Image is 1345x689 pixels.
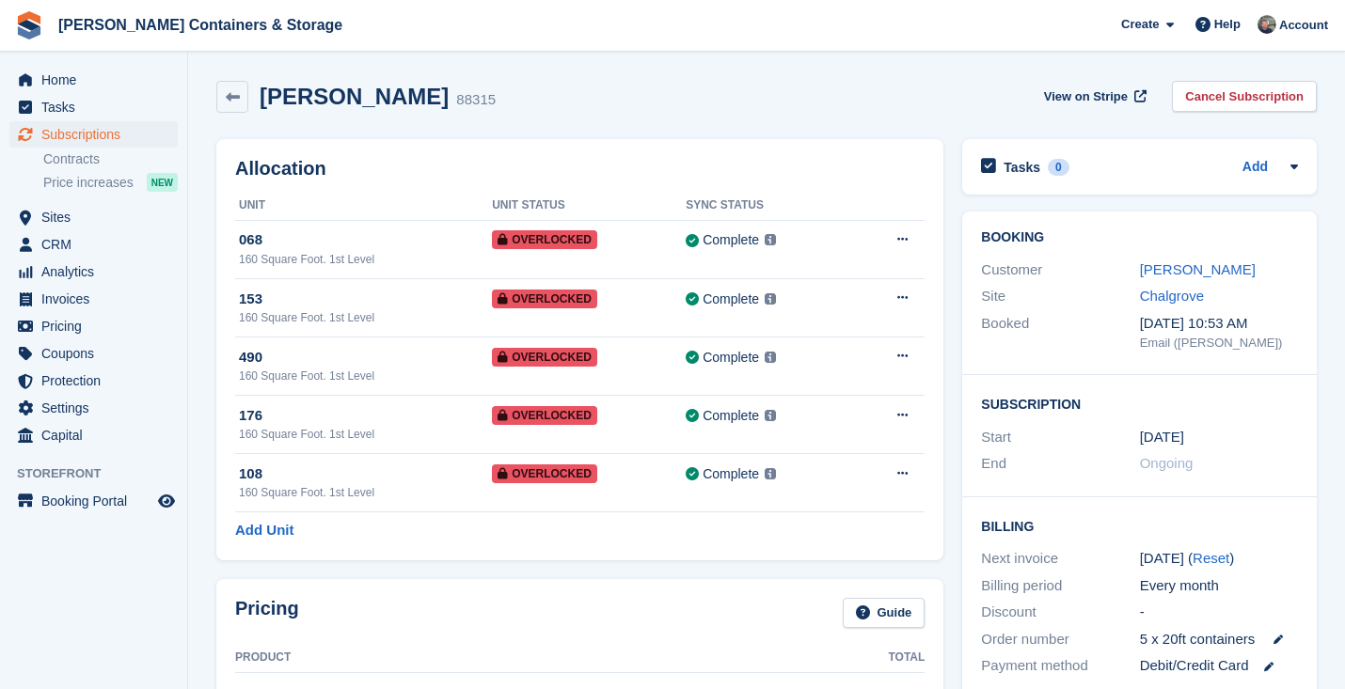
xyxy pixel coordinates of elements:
[9,286,178,312] a: menu
[235,158,925,180] h2: Allocation
[41,340,154,367] span: Coupons
[41,94,154,120] span: Tasks
[798,643,926,673] th: Total
[765,410,776,421] img: icon-info-grey-7440780725fd019a000dd9b08b2336e03edf1995a4989e88bcd33f0948082b44.svg
[9,121,178,148] a: menu
[239,347,492,368] div: 490
[239,368,492,384] div: 160 Square Foot. 1st Level
[41,313,154,339] span: Pricing
[235,191,492,221] th: Unit
[981,453,1139,475] div: End
[1242,157,1268,179] a: Add
[981,286,1139,307] div: Site
[703,290,759,309] div: Complete
[239,309,492,326] div: 160 Square Foot. 1st Level
[981,230,1298,245] h2: Booking
[43,150,178,168] a: Contracts
[9,67,178,93] a: menu
[235,520,293,541] a: Add Unit
[1140,288,1204,304] a: Chalgrove
[1279,16,1328,35] span: Account
[1140,313,1298,335] div: [DATE] 10:53 AM
[41,231,154,258] span: CRM
[492,464,597,483] span: Overlocked
[239,484,492,501] div: 160 Square Foot. 1st Level
[1140,655,1298,677] div: Debit/Credit Card
[1140,629,1256,650] span: 5 x 20ft containers
[703,464,759,484] div: Complete
[15,11,43,39] img: stora-icon-8386f47178a22dfd0bd8f6a31ec36ba5ce8667c1dd55bd0f319d3a0aa187defe.svg
[492,406,597,425] span: Overlocked
[765,468,776,479] img: icon-info-grey-7440780725fd019a000dd9b08b2336e03edf1995a4989e88bcd33f0948082b44.svg
[1172,81,1317,112] a: Cancel Subscription
[155,490,178,512] a: Preview store
[981,548,1139,570] div: Next invoice
[492,230,597,249] span: Overlocked
[43,172,178,193] a: Price increases NEW
[703,230,759,250] div: Complete
[9,340,178,367] a: menu
[843,598,926,629] a: Guide
[1140,334,1298,352] div: Email ([PERSON_NAME])
[1044,87,1128,106] span: View on Stripe
[456,89,496,111] div: 88315
[41,395,154,421] span: Settings
[147,173,178,192] div: NEW
[1140,455,1194,471] span: Ongoing
[1193,550,1229,566] a: Reset
[41,121,154,148] span: Subscriptions
[9,422,178,448] a: menu
[239,251,492,268] div: 160 Square Foot. 1st Level
[1140,548,1298,570] div: [DATE] ( )
[43,174,134,192] span: Price increases
[492,290,597,308] span: Overlocked
[1140,427,1184,448] time: 2025-06-02 00:00:00 UTC
[981,516,1298,535] h2: Billing
[17,464,187,483] span: Storefront
[981,427,1139,448] div: Start
[981,655,1139,677] div: Payment method
[1004,159,1040,176] h2: Tasks
[765,352,776,363] img: icon-info-grey-7440780725fd019a000dd9b08b2336e03edf1995a4989e88bcd33f0948082b44.svg
[1140,575,1298,597] div: Every month
[1036,81,1150,112] a: View on Stripe
[9,395,178,421] a: menu
[981,602,1139,623] div: Discount
[239,229,492,251] div: 068
[9,204,178,230] a: menu
[1214,15,1241,34] span: Help
[981,259,1139,281] div: Customer
[9,488,178,514] a: menu
[9,368,178,394] a: menu
[703,348,759,368] div: Complete
[492,348,597,367] span: Overlocked
[239,405,492,427] div: 176
[9,231,178,258] a: menu
[239,463,492,485] div: 108
[41,258,154,285] span: Analytics
[1121,15,1159,34] span: Create
[1140,602,1298,623] div: -
[235,598,299,629] h2: Pricing
[239,289,492,310] div: 153
[1258,15,1276,34] img: Adam Greenhalgh
[41,67,154,93] span: Home
[235,643,798,673] th: Product
[41,204,154,230] span: Sites
[765,234,776,245] img: icon-info-grey-7440780725fd019a000dd9b08b2336e03edf1995a4989e88bcd33f0948082b44.svg
[765,293,776,305] img: icon-info-grey-7440780725fd019a000dd9b08b2336e03edf1995a4989e88bcd33f0948082b44.svg
[492,191,686,221] th: Unit Status
[981,394,1298,413] h2: Subscription
[981,629,1139,650] div: Order number
[9,94,178,120] a: menu
[41,368,154,394] span: Protection
[9,258,178,285] a: menu
[9,313,178,339] a: menu
[1140,261,1256,277] a: [PERSON_NAME]
[51,9,350,40] a: [PERSON_NAME] Containers & Storage
[260,84,449,109] h2: [PERSON_NAME]
[981,575,1139,597] div: Billing period
[1048,159,1069,176] div: 0
[703,406,759,426] div: Complete
[239,426,492,443] div: 160 Square Foot. 1st Level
